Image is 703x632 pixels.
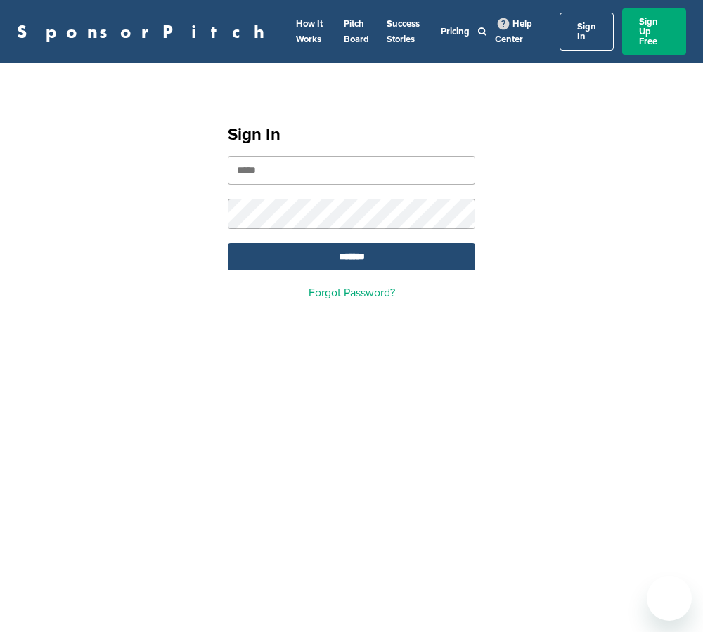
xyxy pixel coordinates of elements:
a: Success Stories [387,18,420,45]
a: Pricing [441,26,470,37]
a: Sign In [560,13,614,51]
h1: Sign In [228,122,475,147]
a: Help Center [495,15,532,48]
iframe: Button to launch messaging window [647,576,692,621]
a: Sign Up Free [622,8,686,55]
a: Pitch Board [344,18,369,45]
a: How It Works [296,18,323,45]
a: SponsorPitch [17,22,273,41]
a: Forgot Password? [309,286,395,300]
